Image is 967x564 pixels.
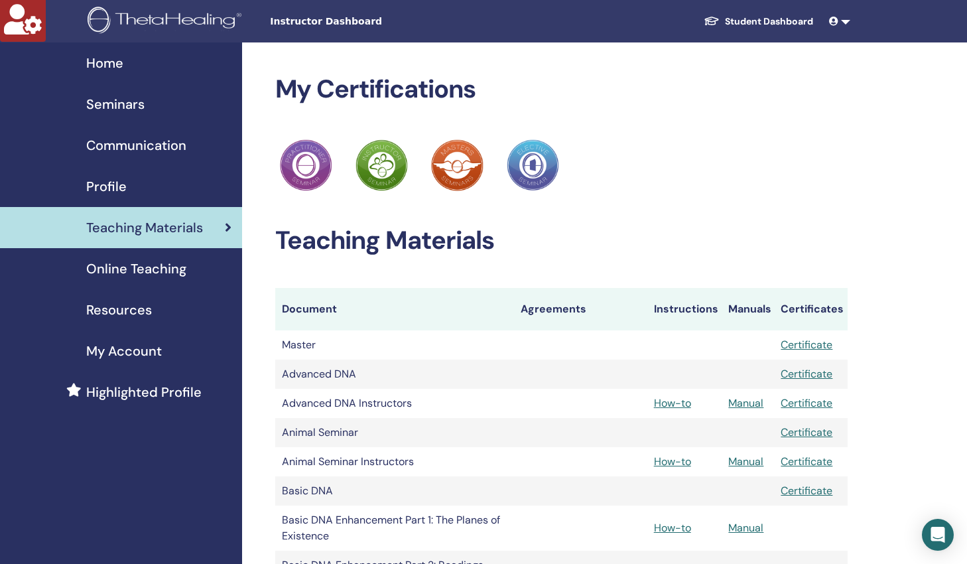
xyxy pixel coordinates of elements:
[654,455,691,468] a: How-to
[86,382,202,402] span: Highlighted Profile
[86,176,127,196] span: Profile
[86,259,186,279] span: Online Teaching
[728,455,763,468] a: Manual
[722,288,774,330] th: Manuals
[86,300,152,320] span: Resources
[654,521,691,535] a: How-to
[728,396,763,410] a: Manual
[507,139,558,191] img: Practitioner
[774,288,848,330] th: Certificates
[275,288,514,330] th: Document
[275,360,514,389] td: Advanced DNA
[431,139,483,191] img: Practitioner
[280,139,332,191] img: Practitioner
[781,455,832,468] a: Certificate
[86,135,186,155] span: Communication
[275,418,514,447] td: Animal Seminar
[922,519,954,551] div: Open Intercom Messenger
[514,288,647,330] th: Agreements
[781,484,832,498] a: Certificate
[86,218,203,238] span: Teaching Materials
[275,447,514,476] td: Animal Seminar Instructors
[275,476,514,506] td: Basic DNA
[86,53,123,73] span: Home
[728,521,763,535] a: Manual
[275,330,514,360] td: Master
[275,506,514,551] td: Basic DNA Enhancement Part 1: The Planes of Existence
[275,74,848,105] h2: My Certifications
[275,389,514,418] td: Advanced DNA Instructors
[275,226,848,256] h2: Teaching Materials
[781,396,832,410] a: Certificate
[86,341,162,361] span: My Account
[704,15,720,27] img: graduation-cap-white.svg
[654,396,691,410] a: How-to
[781,425,832,439] a: Certificate
[647,288,722,330] th: Instructions
[88,7,246,36] img: logo.png
[781,367,832,381] a: Certificate
[355,139,407,191] img: Practitioner
[86,94,145,114] span: Seminars
[693,9,824,34] a: Student Dashboard
[781,338,832,352] a: Certificate
[270,15,469,29] span: Instructor Dashboard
